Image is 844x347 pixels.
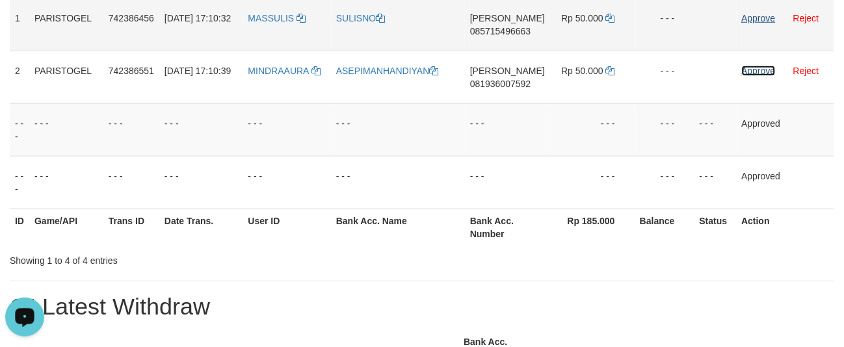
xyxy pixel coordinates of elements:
[737,103,834,156] td: Approved
[331,156,465,209] td: - - -
[635,209,694,246] th: Balance
[742,66,776,76] a: Approve
[737,156,834,209] td: Approved
[248,66,309,76] span: MINDRAAURA
[29,103,103,156] td: - - -
[470,13,545,23] span: [PERSON_NAME]
[159,209,243,246] th: Date Trans.
[5,5,44,44] button: Open LiveChat chat widget
[243,209,331,246] th: User ID
[331,209,465,246] th: Bank Acc. Name
[470,79,531,89] span: Copy 081936007592 to clipboard
[635,156,694,209] td: - - -
[562,13,604,23] span: Rp 50.000
[243,156,331,209] td: - - -
[336,66,439,76] a: ASEPIMANHANDIYAN
[248,13,306,23] a: MASSULIS
[159,103,243,156] td: - - -
[29,51,103,103] td: PARISTOGEL
[606,66,615,76] a: Copy 50000 to clipboard
[29,156,103,209] td: - - -
[737,209,834,246] th: Action
[331,103,465,156] td: - - -
[243,103,331,156] td: - - -
[470,26,531,36] span: Copy 085715496663 to clipboard
[465,156,550,209] td: - - -
[635,103,694,156] td: - - -
[10,51,29,103] td: 2
[606,13,615,23] a: Copy 50000 to clipboard
[694,156,737,209] td: - - -
[10,156,29,209] td: - - -
[793,66,819,76] a: Reject
[562,66,604,76] span: Rp 50.000
[470,66,545,76] span: [PERSON_NAME]
[465,103,550,156] td: - - -
[103,156,159,209] td: - - -
[10,209,29,246] th: ID
[248,66,321,76] a: MINDRAAURA
[793,13,819,23] a: Reject
[109,13,154,23] span: 742386456
[165,66,231,76] span: [DATE] 17:10:39
[109,66,154,76] span: 742386551
[694,209,737,246] th: Status
[742,13,776,23] a: Approve
[550,156,635,209] td: - - -
[10,103,29,156] td: - - -
[10,294,834,320] h1: 15 Latest Withdraw
[159,156,243,209] td: - - -
[165,13,231,23] span: [DATE] 17:10:32
[10,250,342,268] div: Showing 1 to 4 of 4 entries
[103,209,159,246] th: Trans ID
[465,209,550,246] th: Bank Acc. Number
[550,103,635,156] td: - - -
[336,13,385,23] a: SULISNO
[550,209,635,246] th: Rp 185.000
[29,209,103,246] th: Game/API
[248,13,295,23] span: MASSULIS
[635,51,694,103] td: - - -
[694,103,737,156] td: - - -
[103,103,159,156] td: - - -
